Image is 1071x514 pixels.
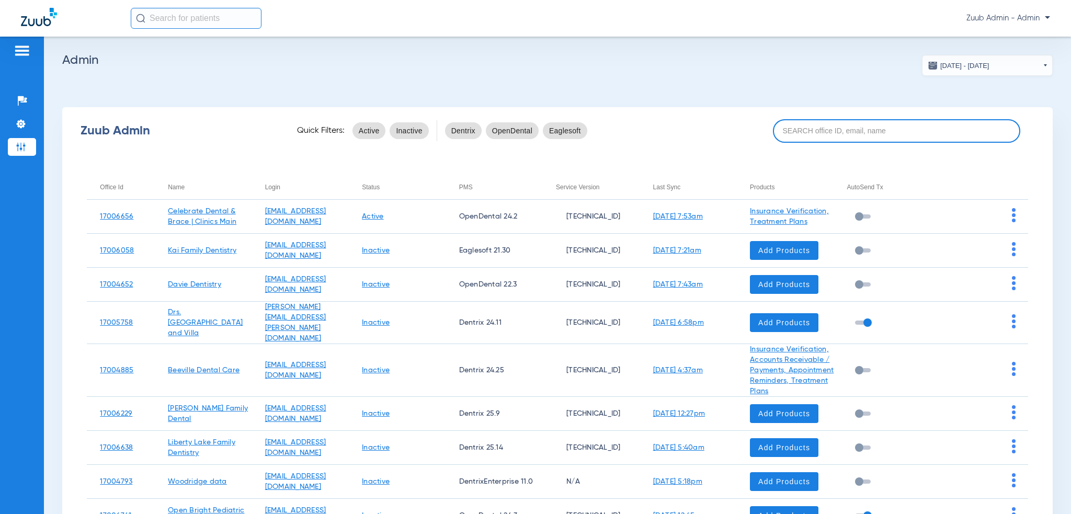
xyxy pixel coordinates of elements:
[362,367,390,374] a: Inactive
[359,125,380,136] span: Active
[653,181,737,193] div: Last Sync
[81,125,279,136] div: Zuub Admin
[1012,405,1016,419] img: group-dot-blue.svg
[265,361,326,379] a: [EMAIL_ADDRESS][DOMAIN_NAME]
[352,120,429,141] mat-chip-listbox: status-filters
[168,281,221,288] a: Davie Dentistry
[750,346,834,395] a: Insurance Verification, Accounts Receivable / Payments, Appointment Reminders, Treatment Plans
[168,439,235,456] a: Liberty Lake Family Dentistry
[168,478,227,485] a: Woodridge data
[543,344,640,397] td: [TECHNICAL_ID]
[1012,473,1016,487] img: group-dot-blue.svg
[446,268,543,302] td: OpenDental 22.3
[100,478,132,485] a: 17004793
[543,397,640,431] td: [TECHNICAL_ID]
[362,181,446,193] div: Status
[847,181,931,193] div: AutoSend Tx
[446,344,543,397] td: Dentrix 24.25
[100,247,134,254] a: 17006058
[100,281,133,288] a: 17004652
[653,478,702,485] a: [DATE] 5:18pm
[446,200,543,234] td: OpenDental 24.2
[653,213,703,220] a: [DATE] 7:53am
[1012,439,1016,453] img: group-dot-blue.svg
[168,405,248,422] a: [PERSON_NAME] Family Dental
[543,200,640,234] td: [TECHNICAL_ID]
[265,181,349,193] div: Login
[847,181,883,193] div: AutoSend Tx
[1012,242,1016,256] img: group-dot-blue.svg
[1019,464,1071,514] iframe: Chat Widget
[459,181,543,193] div: PMS
[445,120,587,141] mat-chip-listbox: pms-filters
[396,125,422,136] span: Inactive
[543,465,640,499] td: N/A
[750,181,774,193] div: Products
[100,181,155,193] div: Office Id
[100,319,133,326] a: 17005758
[265,439,326,456] a: [EMAIL_ADDRESS][DOMAIN_NAME]
[750,208,829,225] a: Insurance Verification, Treatment Plans
[131,8,261,29] input: Search for patients
[362,410,390,417] a: Inactive
[653,319,704,326] a: [DATE] 6:58pm
[100,410,132,417] a: 17006229
[168,181,252,193] div: Name
[446,302,543,344] td: Dentrix 24.11
[750,181,834,193] div: Products
[1012,276,1016,290] img: group-dot-blue.svg
[362,444,390,451] a: Inactive
[459,181,473,193] div: PMS
[265,405,326,422] a: [EMAIL_ADDRESS][DOMAIN_NAME]
[750,404,818,423] button: Add Products
[136,14,145,23] img: Search Icon
[265,242,326,259] a: [EMAIL_ADDRESS][DOMAIN_NAME]
[265,303,326,342] a: [PERSON_NAME][EMAIL_ADDRESS][PERSON_NAME][DOMAIN_NAME]
[758,476,810,487] span: Add Products
[14,44,30,57] img: hamburger-icon
[758,279,810,290] span: Add Products
[100,367,133,374] a: 17004885
[446,234,543,268] td: Eaglesoft 21.30
[1012,208,1016,222] img: group-dot-blue.svg
[543,302,640,344] td: [TECHNICAL_ID]
[21,8,57,26] img: Zuub Logo
[168,247,236,254] a: Kai Family Dentistry
[750,472,818,491] button: Add Products
[265,181,280,193] div: Login
[1012,362,1016,376] img: group-dot-blue.svg
[297,125,345,136] span: Quick Filters:
[750,438,818,457] button: Add Products
[773,119,1021,143] input: SEARCH office ID, email, name
[653,247,701,254] a: [DATE] 7:21am
[492,125,532,136] span: OpenDental
[653,281,703,288] a: [DATE] 7:43am
[653,181,681,193] div: Last Sync
[362,281,390,288] a: Inactive
[265,276,326,293] a: [EMAIL_ADDRESS][DOMAIN_NAME]
[100,213,133,220] a: 17006656
[758,245,810,256] span: Add Products
[451,125,475,136] span: Dentrix
[758,408,810,419] span: Add Products
[556,181,599,193] div: Service Version
[362,319,390,326] a: Inactive
[758,442,810,453] span: Add Products
[543,431,640,465] td: [TECHNICAL_ID]
[168,309,243,337] a: Drs. [GEOGRAPHIC_DATA] and Villa
[928,60,938,71] img: date.svg
[168,181,185,193] div: Name
[750,275,818,294] button: Add Products
[549,125,581,136] span: Eaglesoft
[62,55,1053,65] h2: Admin
[362,181,380,193] div: Status
[653,410,705,417] a: [DATE] 12:27pm
[446,397,543,431] td: Dentrix 25.9
[1012,314,1016,328] img: group-dot-blue.svg
[653,444,704,451] a: [DATE] 5:40am
[922,55,1053,76] button: [DATE] - [DATE]
[750,313,818,332] button: Add Products
[543,268,640,302] td: [TECHNICAL_ID]
[168,208,236,225] a: Celebrate Dental & Brace | Clinics Main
